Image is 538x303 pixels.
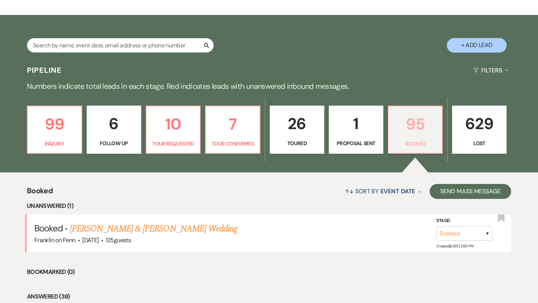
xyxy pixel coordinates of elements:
p: Tour Requested [151,140,196,148]
p: 7 [210,112,255,137]
p: 26 [275,111,319,136]
li: Answered (38) [27,292,511,302]
p: Follow Up [92,139,136,147]
a: 99Inquiry [27,106,82,154]
span: Booked [27,185,53,201]
li: Bookmarked (0) [27,267,511,277]
p: 6 [92,111,136,136]
button: Filters [470,60,511,80]
button: + Add Lead [447,38,507,53]
p: 10 [151,112,196,137]
p: 99 [32,112,77,137]
p: Tour Confirmed [210,140,255,148]
a: 629Lost [452,106,507,154]
span: 125 guests [106,236,131,244]
p: Lost [457,139,502,147]
p: Inquiry [32,140,77,148]
span: Created: [DATE] 2:00 PM [436,244,473,249]
p: Proposal Sent [334,139,378,147]
input: Search by name, event date, email address or phone number [27,38,214,53]
span: Event Date [380,187,415,195]
label: Stage: [436,217,492,225]
a: 1Proposal Sent [329,106,383,154]
a: 6Follow Up [87,106,141,154]
h3: Pipeline [27,65,62,75]
p: 95 [393,112,438,137]
p: Toured [275,139,319,147]
a: 7Tour Confirmed [205,106,260,154]
a: 10Tour Requested [146,106,201,154]
span: Booked [34,222,63,234]
p: Booked [393,140,438,148]
button: Send Mass Message [430,184,511,199]
a: 95Booked [388,106,443,154]
p: 629 [457,111,502,136]
a: 26Toured [270,106,324,154]
a: [PERSON_NAME] & [PERSON_NAME] Wedding [70,222,237,235]
span: Franklin on Penn [34,236,75,244]
p: 1 [334,111,378,136]
span: ↑↓ [345,187,354,195]
span: [DATE] [82,236,99,244]
li: Unanswered (1) [27,201,511,211]
button: Sort By Event Date [342,181,424,201]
